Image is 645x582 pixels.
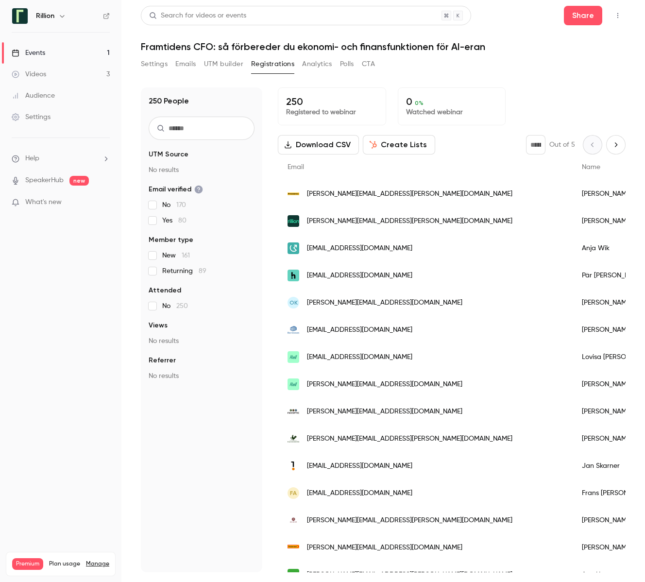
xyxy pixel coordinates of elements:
[25,154,39,164] span: Help
[288,351,299,363] img: academicwork.com
[288,433,299,445] img: haneberg.se
[288,406,299,417] img: favoptic.com
[288,542,299,553] img: visimind.se
[307,298,462,308] span: [PERSON_NAME][EMAIL_ADDRESS][DOMAIN_NAME]
[149,165,255,175] p: No results
[288,569,299,581] img: retursystem.se
[288,242,299,254] img: standoutcapital.com
[307,570,512,580] span: [PERSON_NAME][EMAIL_ADDRESS][PERSON_NAME][DOMAIN_NAME]
[307,379,462,390] span: [PERSON_NAME][EMAIL_ADDRESS][DOMAIN_NAME]
[278,135,359,154] button: Download CSV
[176,303,188,309] span: 250
[406,96,498,107] p: 0
[251,56,294,72] button: Registrations
[49,560,80,568] span: Plan usage
[340,56,354,72] button: Polls
[307,407,462,417] span: [PERSON_NAME][EMAIL_ADDRESS][DOMAIN_NAME]
[302,56,332,72] button: Analytics
[12,69,46,79] div: Videos
[362,56,375,72] button: CTA
[288,164,304,171] span: Email
[36,11,54,21] h6: Rillion
[86,560,109,568] a: Manage
[149,336,255,346] p: No results
[288,188,299,200] img: markbygg.se
[149,150,255,381] section: facet-groups
[415,100,424,106] span: 0 %
[149,11,246,21] div: Search for videos or events
[176,202,186,208] span: 170
[307,434,512,444] span: [PERSON_NAME][EMAIL_ADDRESS][PERSON_NAME][DOMAIN_NAME]
[162,200,186,210] span: No
[288,270,299,281] img: humly.io
[178,217,187,224] span: 80
[307,189,512,199] span: [PERSON_NAME][EMAIL_ADDRESS][PERSON_NAME][DOMAIN_NAME]
[25,175,64,186] a: SpeakerHub
[149,150,188,159] span: UTM Source
[549,140,575,150] p: Out of 5
[162,301,188,311] span: No
[406,107,498,117] p: Watched webinar
[149,321,168,330] span: Views
[149,356,176,365] span: Referrer
[288,460,299,472] img: ledarna.se
[149,235,193,245] span: Member type
[307,461,412,471] span: [EMAIL_ADDRESS][DOMAIN_NAME]
[149,185,203,194] span: Email verified
[307,216,512,226] span: [PERSON_NAME][EMAIL_ADDRESS][PERSON_NAME][DOMAIN_NAME]
[141,56,168,72] button: Settings
[307,488,412,498] span: [EMAIL_ADDRESS][DOMAIN_NAME]
[606,135,626,154] button: Next page
[149,286,181,295] span: Attended
[288,378,299,390] img: academicwork.com
[12,112,51,122] div: Settings
[307,271,412,281] span: [EMAIL_ADDRESS][DOMAIN_NAME]
[290,489,297,497] span: FA
[288,324,299,336] img: olovlindgren.se
[25,197,62,207] span: What's new
[286,96,378,107] p: 250
[162,266,206,276] span: Returning
[182,252,190,259] span: 161
[12,91,55,101] div: Audience
[162,216,187,225] span: Yes
[12,48,45,58] div: Events
[307,543,462,553] span: [PERSON_NAME][EMAIL_ADDRESS][DOMAIN_NAME]
[149,95,189,107] h1: 250 People
[199,268,206,274] span: 89
[162,251,190,260] span: New
[69,176,89,186] span: new
[12,558,43,570] span: Premium
[149,371,255,381] p: No results
[204,56,243,72] button: UTM builder
[12,154,110,164] li: help-dropdown-opener
[175,56,196,72] button: Emails
[12,8,28,24] img: Rillion
[288,514,299,526] img: mimirinvest.com
[307,515,512,526] span: [PERSON_NAME][EMAIL_ADDRESS][PERSON_NAME][DOMAIN_NAME]
[141,41,626,52] h1: Framtidens CFO: så förbereder du ekonomi- och finansfunktionen för AI-eran​
[288,215,299,227] img: rillion.com
[363,135,435,154] button: Create Lists
[289,298,298,307] span: OK
[307,325,412,335] span: [EMAIL_ADDRESS][DOMAIN_NAME]
[307,243,412,254] span: [EMAIL_ADDRESS][DOMAIN_NAME]
[286,107,378,117] p: Registered to webinar
[564,6,602,25] button: Share
[307,352,412,362] span: [EMAIL_ADDRESS][DOMAIN_NAME]
[582,164,600,171] span: Name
